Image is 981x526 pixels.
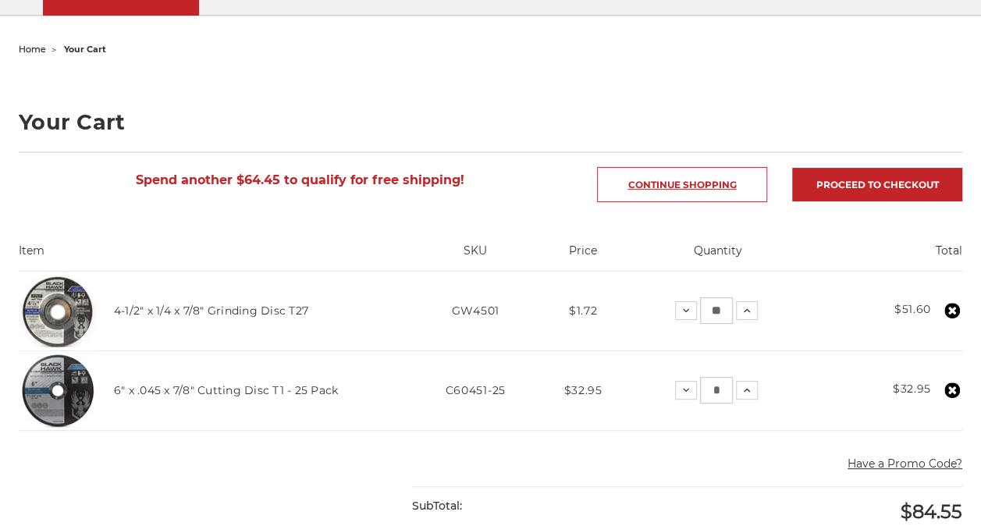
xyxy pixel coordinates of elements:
[410,243,542,271] th: SKU
[19,44,46,55] a: home
[700,297,733,324] input: 4-1/2" x 1/4 x 7/8" Grinding Disc T27 Quantity:
[792,168,962,201] a: Proceed to checkout
[412,487,688,525] div: SubTotal:
[893,382,931,396] strong: $32.95
[19,351,97,429] img: 6" x .045 x 7/8" Cutting Disc T1
[114,383,339,397] a: 6" x .045 x 7/8" Cutting Disc T1 - 25 Pack
[901,500,962,523] span: $84.55
[564,383,602,397] span: $32.95
[452,304,499,318] span: GW4501
[114,304,308,318] a: 4-1/2" x 1/4 x 7/8" Grinding Disc T27
[19,272,97,350] img: BHA grinding wheels for 4.5 inch angle grinder
[64,44,106,55] span: your cart
[810,243,962,271] th: Total
[19,243,410,271] th: Item
[541,243,624,271] th: Price
[848,456,962,472] button: Have a Promo Code?
[597,167,767,202] a: Continue Shopping
[625,243,811,271] th: Quantity
[700,377,733,403] input: 6" x .045 x 7/8" Cutting Disc T1 - 25 Pack Quantity:
[19,112,962,133] h1: Your Cart
[136,172,464,187] span: Spend another $64.45 to qualify for free shipping!
[446,383,506,397] span: C60451-25
[894,302,931,316] strong: $51.60
[569,304,598,318] span: $1.72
